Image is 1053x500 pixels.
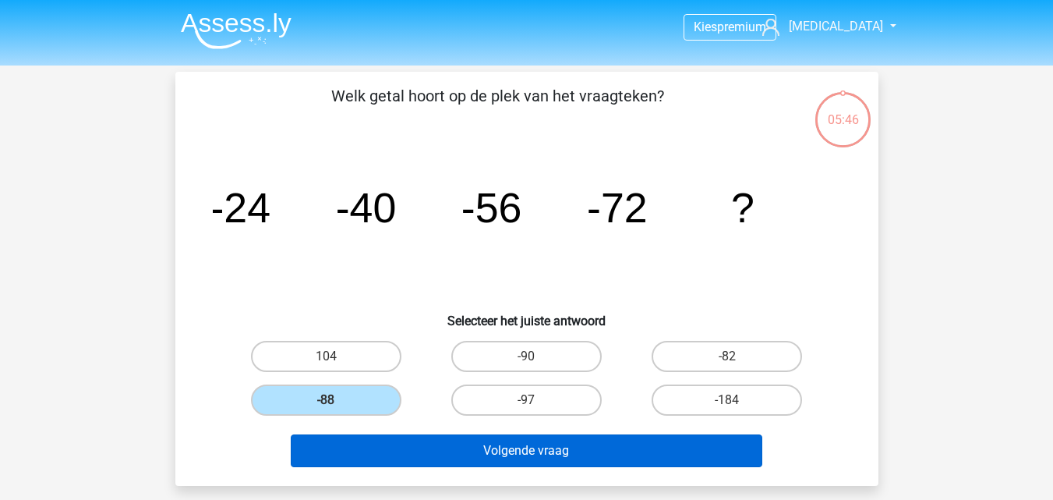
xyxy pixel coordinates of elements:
img: Assessly [181,12,292,49]
tspan: -56 [461,184,521,231]
span: Kies [694,20,717,34]
label: -88 [251,385,401,416]
div: 05:46 [814,90,872,129]
label: -90 [451,341,602,372]
a: Kiespremium [684,16,776,37]
a: [MEDICAL_DATA] [756,17,885,36]
h6: Selecteer het juiste antwoord [200,301,853,328]
p: Welk getal hoort op de plek van het vraagteken? [200,84,795,131]
span: [MEDICAL_DATA] [789,19,883,34]
tspan: -40 [335,184,396,231]
span: premium [717,20,766,34]
tspan: -72 [587,184,648,231]
label: -82 [652,341,802,372]
button: Volgende vraag [291,434,762,467]
tspan: ? [731,184,754,231]
label: -97 [451,385,602,416]
label: 104 [251,341,401,372]
tspan: -24 [210,184,270,231]
label: -184 [652,385,802,416]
